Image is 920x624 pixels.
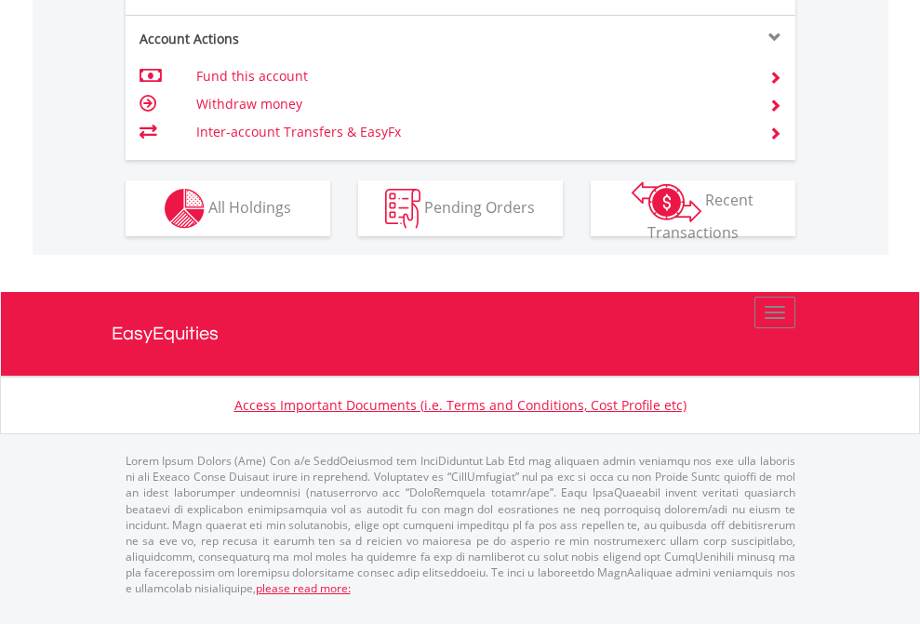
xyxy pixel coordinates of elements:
[424,196,535,217] span: Pending Orders
[632,181,701,222] img: transactions-zar-wht.png
[196,62,746,90] td: Fund this account
[234,396,687,414] a: Access Important Documents (i.e. Terms and Conditions, Cost Profile etc)
[256,580,351,596] a: please read more:
[126,453,795,596] p: Lorem Ipsum Dolors (Ame) Con a/e SeddOeiusmod tem InciDiduntut Lab Etd mag aliquaen admin veniamq...
[196,118,746,146] td: Inter-account Transfers & EasyFx
[385,189,420,229] img: pending_instructions-wht.png
[208,196,291,217] span: All Holdings
[358,180,563,236] button: Pending Orders
[126,30,460,48] div: Account Actions
[196,90,746,118] td: Withdraw money
[165,189,205,229] img: holdings-wht.png
[112,292,809,376] a: EasyEquities
[591,180,795,236] button: Recent Transactions
[126,180,330,236] button: All Holdings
